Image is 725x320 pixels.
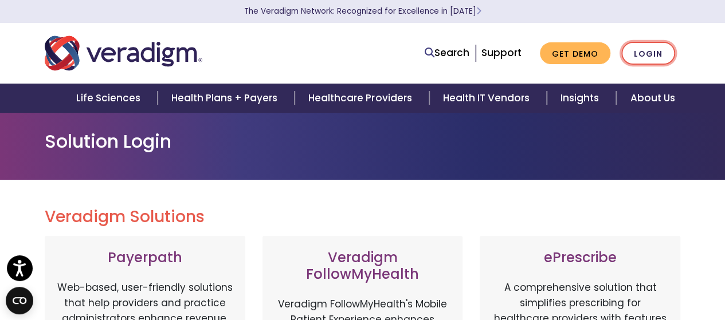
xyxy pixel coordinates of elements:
a: Login [621,42,675,65]
img: Veradigm logo [45,34,202,72]
h3: Payerpath [56,250,234,266]
a: Health Plans + Payers [158,84,295,113]
a: Insights [547,84,616,113]
a: The Veradigm Network: Recognized for Excellence in [DATE]Learn More [244,6,481,17]
a: Life Sciences [62,84,158,113]
a: Health IT Vendors [429,84,547,113]
span: Learn More [476,6,481,17]
h1: Solution Login [45,131,681,152]
h3: ePrescribe [491,250,669,266]
button: Open CMP widget [6,287,33,314]
h2: Veradigm Solutions [45,207,681,227]
a: About Us [616,84,688,113]
a: Search [425,45,469,61]
a: Get Demo [540,42,610,65]
h3: Veradigm FollowMyHealth [274,250,452,283]
a: Support [481,46,522,60]
a: Healthcare Providers [295,84,429,113]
